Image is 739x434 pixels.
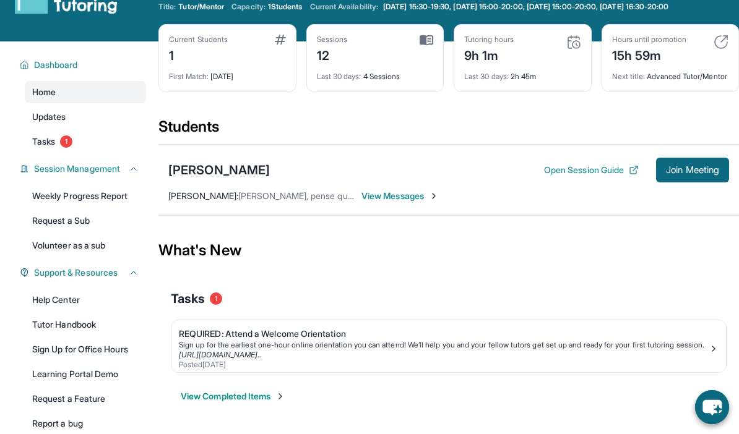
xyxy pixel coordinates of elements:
[612,45,686,64] div: 15h 59m
[171,320,726,372] a: REQUIRED: Attend a Welcome OrientationSign up for the earliest one-hour online orientation you ca...
[317,64,434,82] div: 4 Sessions
[179,340,709,350] div: Sign up for the earliest one-hour online orientation you can attend! We’ll help you and your fell...
[179,350,261,359] a: [URL][DOMAIN_NAME]..
[25,185,146,207] a: Weekly Progress Report
[169,72,209,81] span: First Match :
[317,45,348,64] div: 12
[317,72,361,81] span: Last 30 days :
[381,2,671,12] a: [DATE] 15:30-19:30, [DATE] 15:00-20:00, [DATE] 15:00-20:00, [DATE] 16:30-20:00
[169,45,228,64] div: 1
[544,164,639,176] button: Open Session Guide
[231,2,266,12] span: Capacity:
[695,390,729,424] button: chat-button
[25,106,146,128] a: Updates
[566,35,581,49] img: card
[32,86,56,98] span: Home
[25,363,146,385] a: Learning Portal Demo
[25,289,146,311] a: Help Center
[179,360,709,370] div: Posted [DATE]
[25,313,146,336] a: Tutor Handbook
[464,45,514,64] div: 9h 1m
[29,163,139,175] button: Session Management
[25,234,146,257] a: Volunteer as a sub
[181,390,285,402] button: View Completed Items
[32,111,66,123] span: Updates
[178,2,224,12] span: Tutor/Mentor
[25,338,146,360] a: Sign Up for Office Hours
[275,35,286,45] img: card
[158,117,739,144] div: Students
[158,223,739,278] div: What's New
[34,59,78,71] span: Dashboard
[25,210,146,232] a: Request a Sub
[29,59,139,71] button: Dashboard
[25,130,146,153] a: Tasks1
[310,2,378,12] span: Current Availability:
[429,191,439,201] img: Chevron-Right
[268,2,303,12] span: 1 Students
[168,190,238,201] span: [PERSON_NAME] :
[169,64,286,82] div: [DATE]
[179,328,709,340] div: REQUIRED: Attend a Welcome Orientation
[32,135,55,148] span: Tasks
[210,292,222,305] span: 1
[361,190,439,202] span: View Messages
[612,72,646,81] span: Next title :
[25,388,146,410] a: Request a Feature
[171,290,205,307] span: Tasks
[34,266,118,279] span: Support & Resources
[464,72,509,81] span: Last 30 days :
[464,64,581,82] div: 2h 45m
[612,35,686,45] div: Hours until promotion
[714,35,728,49] img: card
[612,64,729,82] div: Advanced Tutor/Mentor
[383,2,668,12] span: [DATE] 15:30-19:30, [DATE] 15:00-20:00, [DATE] 15:00-20:00, [DATE] 16:30-20:00
[60,135,72,148] span: 1
[158,2,176,12] span: Title:
[656,158,729,182] button: Join Meeting
[169,35,228,45] div: Current Students
[666,166,719,174] span: Join Meeting
[25,81,146,103] a: Home
[464,35,514,45] div: Tutoring hours
[420,35,433,46] img: card
[168,161,270,179] div: [PERSON_NAME]
[317,35,348,45] div: Sessions
[34,163,120,175] span: Session Management
[29,266,139,279] button: Support & Resources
